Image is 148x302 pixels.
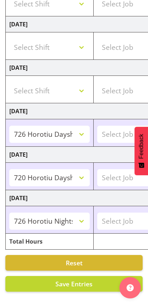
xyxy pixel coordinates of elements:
img: help-xxl-2.png [127,284,134,291]
span: Feedback [138,134,144,159]
button: Reset [5,255,143,271]
span: Save Entries [55,280,93,288]
button: Feedback - Show survey [134,127,148,175]
button: Save Entries [5,276,143,292]
td: Total Hours [6,234,94,250]
span: Reset [66,259,83,267]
